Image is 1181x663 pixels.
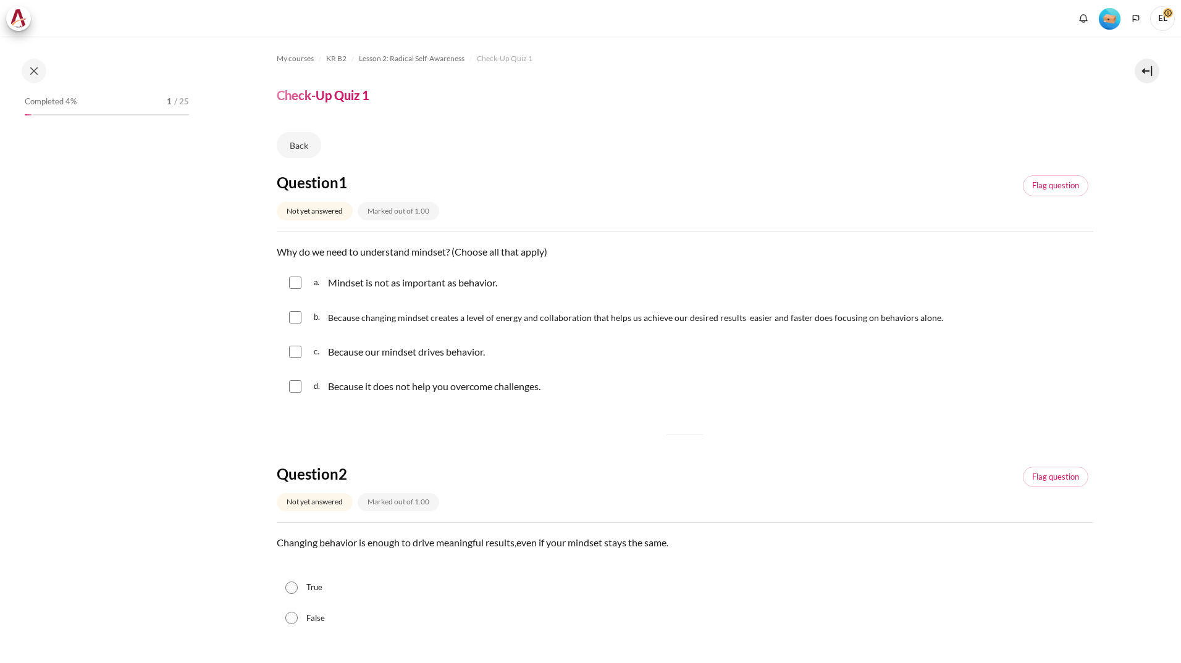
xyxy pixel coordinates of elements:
a: Flagged [1023,175,1088,196]
span: / 25 [174,96,189,108]
div: 4% [25,114,32,115]
label: True [306,582,322,594]
button: Languages [1127,9,1145,28]
span: Check-Up Quiz 1 [477,53,532,64]
h4: Question [277,173,510,192]
div: Marked out of 1.00 [358,202,439,220]
span: 1 [167,96,172,108]
a: Flagged [1023,467,1088,488]
span: b. [314,307,326,327]
p: Because our mindset drives behavior. [328,344,485,359]
nav: Navigation bar [277,49,1093,69]
span: a. [314,273,326,293]
a: Check-Up Quiz 1 [477,51,532,66]
a: Architeck Architeck [6,6,37,31]
p: Because it does not help you overcome challenges. [328,379,540,394]
a: My courses [277,51,314,66]
span: . [666,538,668,548]
a: Level #1 [1094,7,1125,30]
div: Marked out of 1.00 [358,493,439,511]
a: Lesson 2: Radical Self-Awareness [359,51,464,66]
h4: Question [277,464,510,483]
span: KR B2 [326,53,347,64]
span: 2 [338,465,347,483]
span: Because changing mindset creates a level of energy and collaboration that helps us achieve our de... [328,312,943,323]
p: Why do we need to understand mindset? (Choose all that apply) [277,244,1093,259]
div: Show notification window with no new notifications [1074,9,1093,28]
span: Completed 4% [25,96,77,108]
span: Lesson 2: Radical Self-Awareness [359,53,464,64]
img: Architeck [10,9,27,28]
img: Level #1 [1099,8,1120,30]
label: False [306,612,325,625]
p: Changing behavior is enough to drive meaningful results even if your mindset stays the same [277,535,1093,550]
div: Level #1 [1099,7,1120,30]
h4: Check-Up Quiz 1 [277,87,369,103]
span: My courses [277,53,314,64]
span: EL [1150,6,1175,31]
a: Back [277,132,321,158]
span: , [515,538,516,548]
p: Mindset is not as important as behavior. [328,275,497,290]
span: 1 [338,173,347,191]
a: User menu [1150,6,1175,31]
div: Not yet answered [277,493,353,511]
span: d. [314,377,326,396]
div: Not yet answered [277,202,353,220]
span: c. [314,342,326,362]
a: KR B2 [326,51,347,66]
